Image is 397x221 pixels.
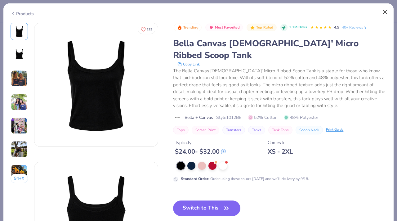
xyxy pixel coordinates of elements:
[11,11,34,17] div: Products
[342,25,368,30] a: 40+ Reviews
[173,115,181,120] img: brand logo
[205,24,243,32] button: Badge Button
[216,114,241,121] span: Style 1012BE
[222,126,245,134] button: Transfers
[12,24,27,39] img: Front
[334,25,339,30] span: 4.9
[11,141,28,158] img: User generated content
[248,126,265,134] button: Tanks
[11,174,28,183] button: 94+
[11,165,28,181] img: User generated content
[175,139,226,146] div: Typically
[181,176,309,182] div: Order using these colors [DATE] and we’ll delivery by 9/18.
[173,201,240,216] button: Switch to This
[173,126,189,134] button: Tops
[326,127,343,133] div: Print Guide
[174,24,202,32] button: Badge Button
[268,148,293,156] div: XS - 2XL
[173,38,386,61] div: Bella Canvas [DEMOGRAPHIC_DATA]' Micro Ribbed Scoop Tank
[192,126,219,134] button: Screen Print
[250,25,255,30] img: Top Rated sort
[176,61,202,67] button: copy to clipboard
[173,67,386,109] div: The Bella Canvas [DEMOGRAPHIC_DATA]' Micro Ribbed Scoop Tank is a staple for those who know that ...
[310,23,332,33] div: 4.9 Stars
[175,148,226,156] div: $ 24.00 - $ 32.00
[185,114,213,121] span: Bella + Canvas
[181,176,209,181] strong: Standard Order :
[379,6,391,18] button: Close
[138,25,155,34] button: Like
[183,26,198,29] span: Trending
[11,117,28,134] img: User generated content
[215,26,240,29] span: Most Favorited
[34,23,158,147] img: Front
[247,24,276,32] button: Badge Button
[248,114,278,121] span: 52% Cotton
[209,25,214,30] img: Most Favorited sort
[284,114,318,121] span: 48% Polyester
[268,126,292,134] button: Tank Tops
[256,26,274,29] span: Top Rated
[11,70,28,87] img: User generated content
[268,139,293,146] div: Comes In
[12,47,27,62] img: Back
[289,25,307,30] span: 1.1M Clicks
[147,28,152,31] span: 129
[11,94,28,110] img: User generated content
[296,126,323,134] button: Scoop Neck
[177,25,182,30] img: Trending sort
